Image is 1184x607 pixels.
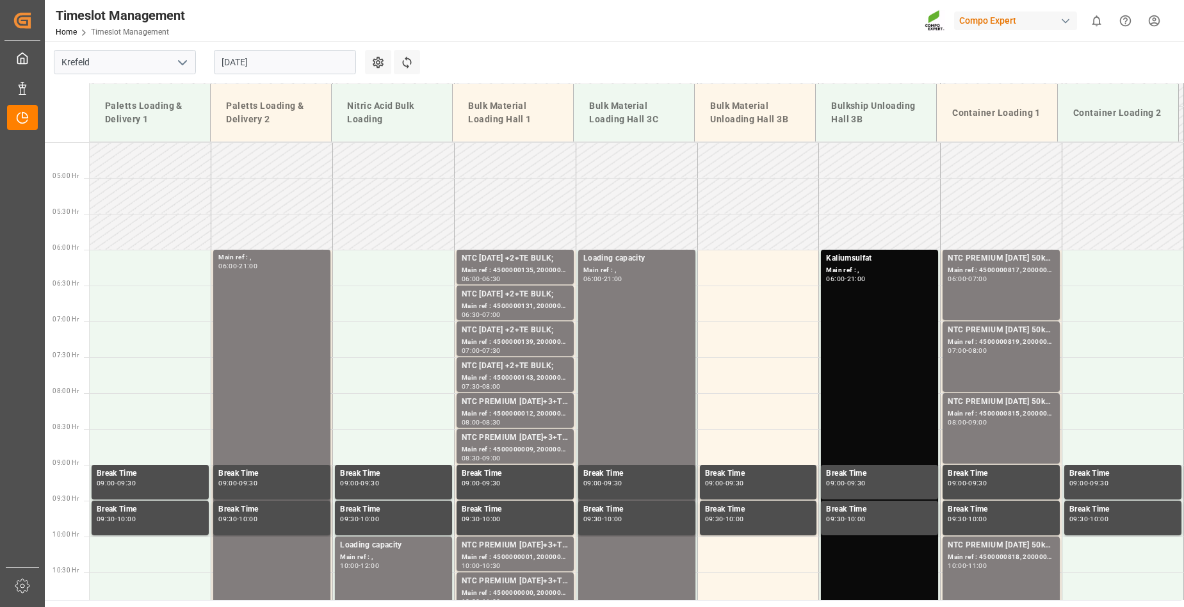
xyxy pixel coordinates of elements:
div: 07:30 [482,348,501,353]
div: Timeslot Management [56,6,185,25]
div: 09:30 [604,480,622,486]
div: 06:30 [482,276,501,282]
div: - [359,480,361,486]
span: 05:30 Hr [53,208,79,215]
div: 08:00 [482,384,501,389]
div: 09:30 [340,516,359,522]
button: show 0 new notifications [1082,6,1111,35]
div: Main ref : 4500000818, 2000000613; [948,552,1055,563]
span: 09:30 Hr [53,495,79,502]
span: 10:30 Hr [53,567,79,574]
div: 08:30 [462,455,480,461]
div: - [723,480,725,486]
div: 12:00 [361,563,379,569]
div: 09:00 [97,480,115,486]
span: 06:00 Hr [53,244,79,251]
div: 09:30 [826,516,845,522]
div: - [480,384,482,389]
div: Paletts Loading & Delivery 2 [221,94,321,131]
div: Compo Expert [954,12,1077,30]
div: Main ref : , [583,265,690,276]
div: Break Time [583,503,690,516]
div: 09:30 [1069,516,1088,522]
div: 06:00 [583,276,602,282]
div: 10:00 [117,516,136,522]
div: 09:30 [97,516,115,522]
div: - [480,276,482,282]
div: Main ref : 4500000009, 2000000014; [462,444,569,455]
div: - [966,516,968,522]
div: 09:30 [462,516,480,522]
div: NTC PREMIUM [DATE] 50kg (x25) NLA MTO; [948,252,1055,265]
div: 09:30 [482,480,501,486]
div: NTC [DATE] +2+TE BULK; [462,288,569,301]
div: NTC PREMIUM [DATE] 50kg (x25) NLA MTO; [948,539,1055,552]
div: 06:00 [462,276,480,282]
div: 09:30 [583,516,602,522]
div: 11:00 [482,599,501,604]
div: Main ref : 4500000131, 2000000058; [462,301,569,312]
div: 08:00 [462,419,480,425]
div: 09:00 [968,419,987,425]
div: - [359,516,361,522]
div: - [480,480,482,486]
div: Bulk Material Loading Hall 1 [463,94,563,131]
div: 10:00 [239,516,257,522]
div: 09:30 [948,516,966,522]
div: - [602,516,604,522]
div: - [845,516,847,522]
div: Main ref : , [826,265,933,276]
div: Break Time [705,467,812,480]
div: 09:00 [218,480,237,486]
div: 08:30 [482,419,501,425]
div: 09:00 [462,480,480,486]
div: 06:00 [218,263,237,269]
div: Container Loading 1 [947,101,1047,125]
div: 10:00 [462,563,480,569]
div: 08:00 [968,348,987,353]
div: Break Time [340,503,447,516]
div: Break Time [97,503,204,516]
div: Kaliumsulfat [826,252,933,265]
div: Nitric Acid Bulk Loading [342,94,442,131]
div: - [966,419,968,425]
div: - [1088,516,1090,522]
div: 06:30 [462,312,480,318]
div: - [115,516,117,522]
div: 10:30 [482,563,501,569]
span: 07:00 Hr [53,316,79,323]
div: 09:00 [340,480,359,486]
div: 09:00 [948,480,966,486]
div: Break Time [1069,467,1176,480]
div: 09:00 [482,455,501,461]
div: 09:30 [117,480,136,486]
div: NTC [DATE] +2+TE BULK; [462,324,569,337]
div: Break Time [705,503,812,516]
div: - [1088,480,1090,486]
img: Screenshot%202023-09-29%20at%2010.02.21.png_1712312052.png [925,10,945,32]
div: Break Time [948,467,1055,480]
span: 08:30 Hr [53,423,79,430]
div: 07:30 [462,384,480,389]
div: 09:30 [726,480,744,486]
div: 10:00 [340,563,359,569]
div: Break Time [218,503,325,516]
div: - [966,480,968,486]
div: Break Time [218,467,325,480]
div: - [237,516,239,522]
div: 10:00 [948,563,966,569]
input: DD.MM.YYYY [214,50,356,74]
div: Loading capacity [340,539,447,552]
div: Main ref : , [218,252,325,263]
div: Main ref : 4500000139, 2000000058; [462,337,569,348]
button: Compo Expert [954,8,1082,33]
div: - [237,263,239,269]
div: 09:30 [705,516,724,522]
div: Main ref : 4500000819, 2000000613; [948,337,1055,348]
span: 07:30 Hr [53,352,79,359]
div: 06:00 [948,276,966,282]
div: 09:00 [705,480,724,486]
div: 21:00 [847,276,866,282]
div: - [115,480,117,486]
div: 07:00 [968,276,987,282]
